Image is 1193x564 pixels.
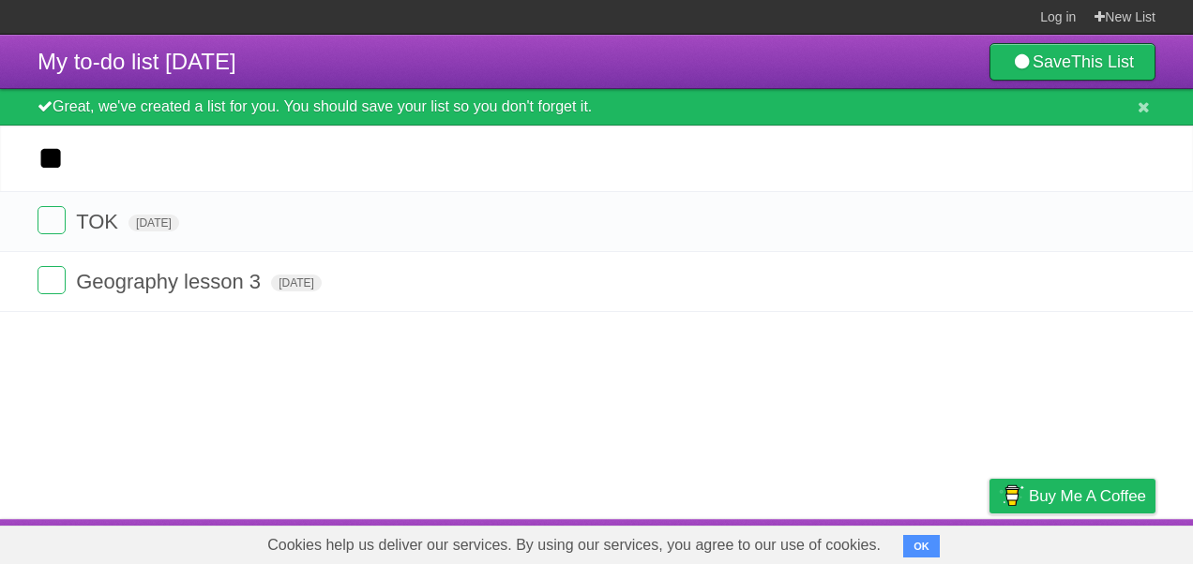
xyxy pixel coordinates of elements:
span: [DATE] [128,215,179,231]
span: [DATE] [271,275,322,291]
a: Suggest a feature [1037,524,1155,559]
a: About [740,524,779,559]
span: Cookies help us deliver our services. By using our services, you agree to our use of cookies. [249,527,899,564]
span: My to-do list [DATE] [38,49,236,74]
span: Geography lesson 3 [76,270,265,293]
img: Buy me a coffee [999,480,1024,512]
b: This List [1071,52,1134,71]
label: Done [38,266,66,294]
label: Done [38,206,66,234]
a: Developers [802,524,878,559]
span: Buy me a coffee [1029,480,1146,512]
a: SaveThis List [989,43,1155,81]
a: Privacy [965,524,1014,559]
span: TOK [76,210,123,233]
a: Buy me a coffee [989,479,1155,513]
button: OK [903,535,940,557]
a: Terms [901,524,943,559]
